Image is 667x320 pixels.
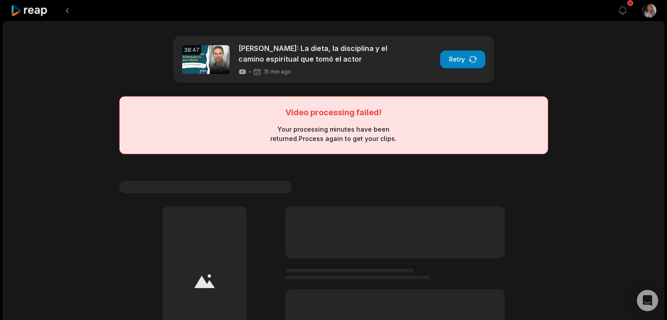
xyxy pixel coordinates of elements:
a: [PERSON_NAME]: La dieta, la disciplina y el camino espiritual que tomó el actor [238,43,391,64]
div: Open Intercom Messenger [637,290,658,311]
div: Video processing failed! [285,107,382,117]
div: Your processing minutes have been returned. Process again to get your clips. [269,125,398,143]
span: #1 Lorem ipsum dolor sit amet consecteturs [119,181,292,193]
button: Retry [440,51,485,68]
span: 15 min ago [264,68,291,75]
